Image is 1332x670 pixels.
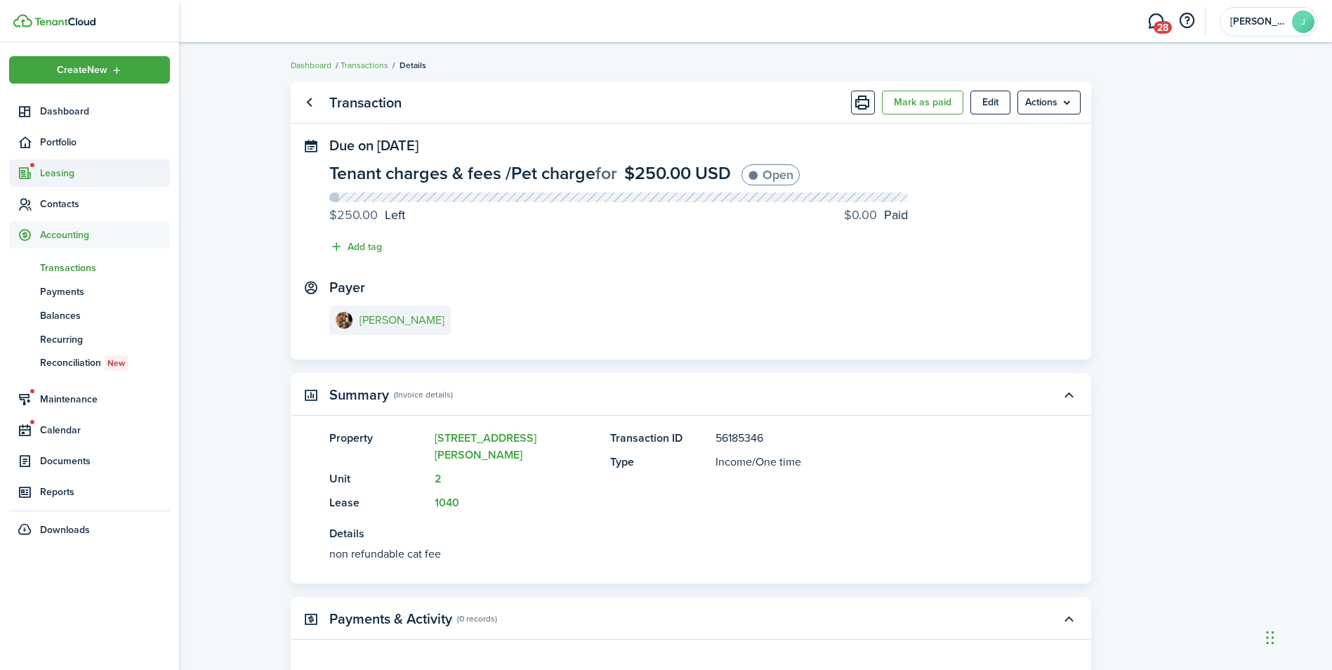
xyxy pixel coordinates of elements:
panel-main-description: 56185346 [716,430,1010,447]
a: Go back [298,91,322,114]
progress-caption-label: Paid [844,206,908,225]
e-details-info-title: [PERSON_NAME] [360,314,444,327]
span: Calendar [40,423,170,438]
a: Garth Wager II[PERSON_NAME] [329,306,451,335]
span: Reconciliation [40,355,170,371]
div: Drag [1266,617,1274,659]
a: [STREET_ADDRESS][PERSON_NAME] [435,430,536,463]
span: Transactions [40,261,170,275]
img: TenantCloud [34,18,95,26]
panel-main-title: Transaction ID [610,430,708,447]
img: TenantCloud [13,14,32,27]
span: Due on [DATE] [329,135,418,156]
panel-main-title: Payments & Activity [329,611,452,627]
a: Dashboard [9,98,170,125]
span: Documents [40,454,170,468]
span: Jennifer [1230,17,1286,27]
span: Income [716,454,752,470]
button: Toggle accordion [1057,383,1081,407]
span: $250.00 USD [624,160,731,186]
status: Open [741,164,800,185]
button: Open menu [1017,91,1081,114]
span: Accounting [40,228,170,242]
span: Recurring [40,332,170,347]
panel-main-title: Details [329,525,1010,542]
button: Mark as paid [882,91,963,114]
span: Reports [40,485,170,499]
menu-btn: Actions [1017,91,1081,114]
avatar-text: J [1292,11,1314,33]
panel-main-title: Transaction [329,95,402,111]
a: Balances [9,303,170,327]
span: New [107,357,125,369]
button: Open menu [9,56,170,84]
span: One time [756,454,801,470]
button: Print [851,91,875,114]
span: Payments [40,284,170,299]
span: Details [400,59,426,72]
span: for [595,160,617,186]
panel-main-title: Summary [329,387,389,403]
a: ReconciliationNew [9,351,170,375]
span: Create New [57,65,107,75]
span: Tenant charges & fees / Pet charge [329,160,595,186]
span: Contacts [40,197,170,211]
panel-main-title: Unit [329,471,428,487]
progress-caption-label-value: $0.00 [844,206,877,225]
panel-main-title: Lease [329,494,428,511]
a: Transactions [9,256,170,280]
progress-caption-label-value: $250.00 [329,206,378,225]
panel-main-subtitle: (0 records) [457,612,497,625]
panel-main-title: Payer [329,280,365,296]
panel-main-description: non refundable cat fee [329,546,1010,563]
span: Balances [40,308,170,323]
progress-caption-label: Left [329,206,405,225]
button: Toggle accordion [1057,607,1081,631]
button: Open resource center [1175,9,1199,33]
iframe: Chat Widget [1262,603,1332,670]
panel-main-subtitle: (Invoice details) [394,388,453,401]
span: Downloads [40,523,90,537]
panel-main-title: Type [610,454,708,471]
span: Maintenance [40,392,170,407]
img: Garth Wager II [336,312,352,329]
a: Dashboard [291,59,331,72]
span: Leasing [40,166,170,180]
a: Payments [9,280,170,303]
a: Recurring [9,327,170,351]
a: 2 [435,471,442,487]
button: Edit [970,91,1010,114]
panel-main-description: / [716,454,1010,471]
span: 28 [1154,21,1172,34]
span: Portfolio [40,135,170,150]
button: Add tag [329,239,382,255]
panel-main-body: Toggle accordion [291,430,1091,584]
a: Messaging [1142,4,1169,39]
panel-main-title: Property [329,430,428,464]
span: Dashboard [40,104,170,119]
a: Transactions [341,59,388,72]
a: 1040 [435,494,459,511]
a: Reports [9,478,170,506]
